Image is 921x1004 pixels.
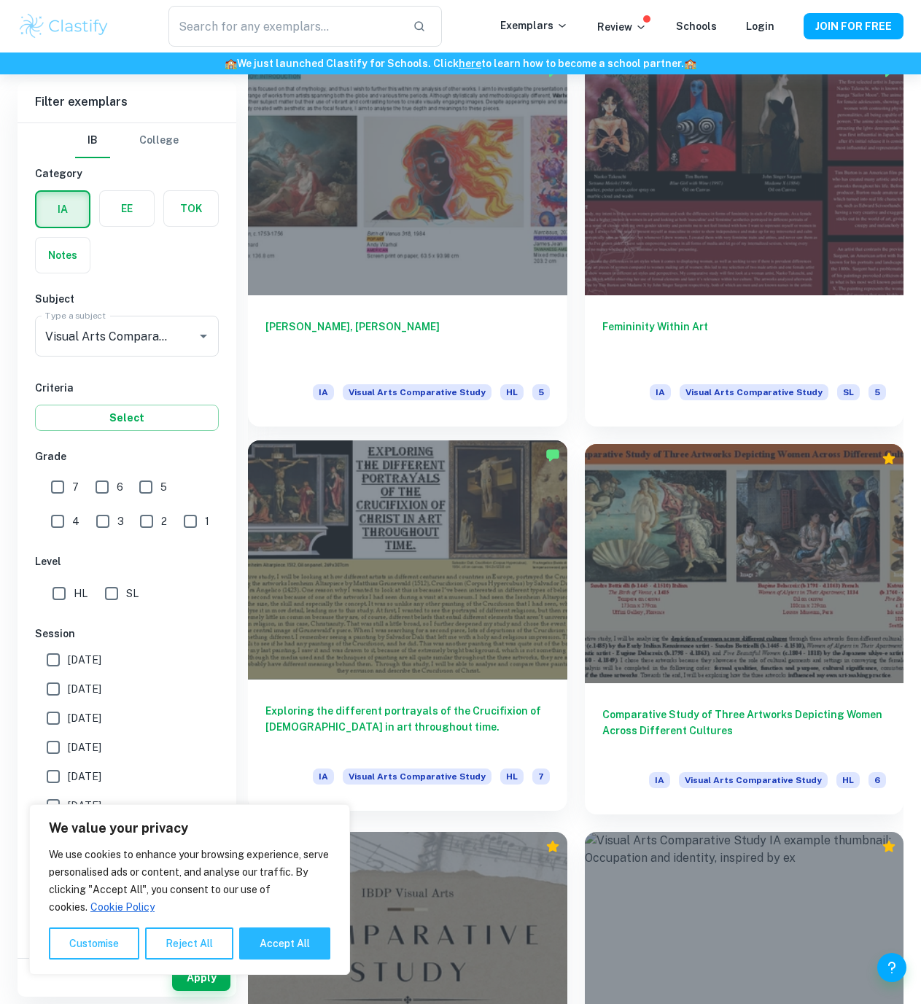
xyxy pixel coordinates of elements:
[265,319,550,367] h6: [PERSON_NAME], [PERSON_NAME]
[585,56,904,427] a: Femininity Within ArtIAVisual Arts Comparative StudySL5
[500,384,524,400] span: HL
[500,768,524,785] span: HL
[35,291,219,307] h6: Subject
[18,12,110,41] img: Clastify logo
[585,444,904,814] a: Comparative Study of Three Artworks Depicting Women Across Different CulturesIAVisual Arts Compar...
[117,479,123,495] span: 6
[168,6,401,47] input: Search for any exemplars...
[49,820,330,837] p: We value your privacy
[3,55,918,71] h6: We just launched Clastify for Schools. Click to learn how to become a school partner.
[74,585,88,602] span: HL
[676,20,717,32] a: Schools
[680,384,828,400] span: Visual Arts Comparative Study
[139,123,179,158] button: College
[18,82,236,122] h6: Filter exemplars
[239,927,330,960] button: Accept All
[100,191,154,226] button: EE
[459,58,481,69] a: here
[68,710,101,726] span: [DATE]
[49,927,139,960] button: Customise
[68,768,101,785] span: [DATE]
[90,900,155,914] a: Cookie Policy
[868,772,886,788] span: 6
[343,384,491,400] span: Visual Arts Comparative Study
[746,20,774,32] a: Login
[650,384,671,400] span: IA
[545,839,560,854] div: Premium
[313,768,334,785] span: IA
[68,652,101,668] span: [DATE]
[145,927,233,960] button: Reject All
[193,326,214,346] button: Open
[35,380,219,396] h6: Criteria
[649,772,670,788] span: IA
[836,772,860,788] span: HL
[532,384,550,400] span: 5
[164,191,218,226] button: TOK
[35,166,219,182] h6: Category
[684,58,696,69] span: 🏫
[75,123,179,158] div: Filter type choice
[35,626,219,642] h6: Session
[248,444,567,814] a: Exploring the different portrayals of the Crucifixion of [DEMOGRAPHIC_DATA] in art throughout tim...
[72,479,79,495] span: 7
[205,513,209,529] span: 1
[68,739,101,755] span: [DATE]
[597,19,647,35] p: Review
[126,585,139,602] span: SL
[68,798,101,814] span: [DATE]
[36,238,90,273] button: Notes
[602,707,887,755] h6: Comparative Study of Three Artworks Depicting Women Across Different Cultures
[602,319,887,367] h6: Femininity Within Art
[248,56,567,427] a: [PERSON_NAME], [PERSON_NAME]IAVisual Arts Comparative StudyHL5
[161,513,167,529] span: 2
[877,953,906,982] button: Help and Feedback
[313,384,334,400] span: IA
[117,513,124,529] span: 3
[882,451,896,466] div: Premium
[29,804,350,975] div: We value your privacy
[45,309,106,322] label: Type a subject
[160,479,167,495] span: 5
[35,405,219,431] button: Select
[172,965,230,991] button: Apply
[500,17,568,34] p: Exemplars
[75,123,110,158] button: IB
[36,192,89,227] button: IA
[225,58,237,69] span: 🏫
[545,448,560,462] img: Marked
[679,772,828,788] span: Visual Arts Comparative Study
[72,513,79,529] span: 4
[35,448,219,464] h6: Grade
[265,703,550,751] h6: Exploring the different portrayals of the Crucifixion of [DEMOGRAPHIC_DATA] in art throughout time.
[49,846,330,916] p: We use cookies to enhance your browsing experience, serve personalised ads or content, and analys...
[343,768,491,785] span: Visual Arts Comparative Study
[532,768,550,785] span: 7
[837,384,860,400] span: SL
[35,553,219,569] h6: Level
[868,384,886,400] span: 5
[68,681,101,697] span: [DATE]
[804,13,903,39] button: JOIN FOR FREE
[882,839,896,854] div: Premium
